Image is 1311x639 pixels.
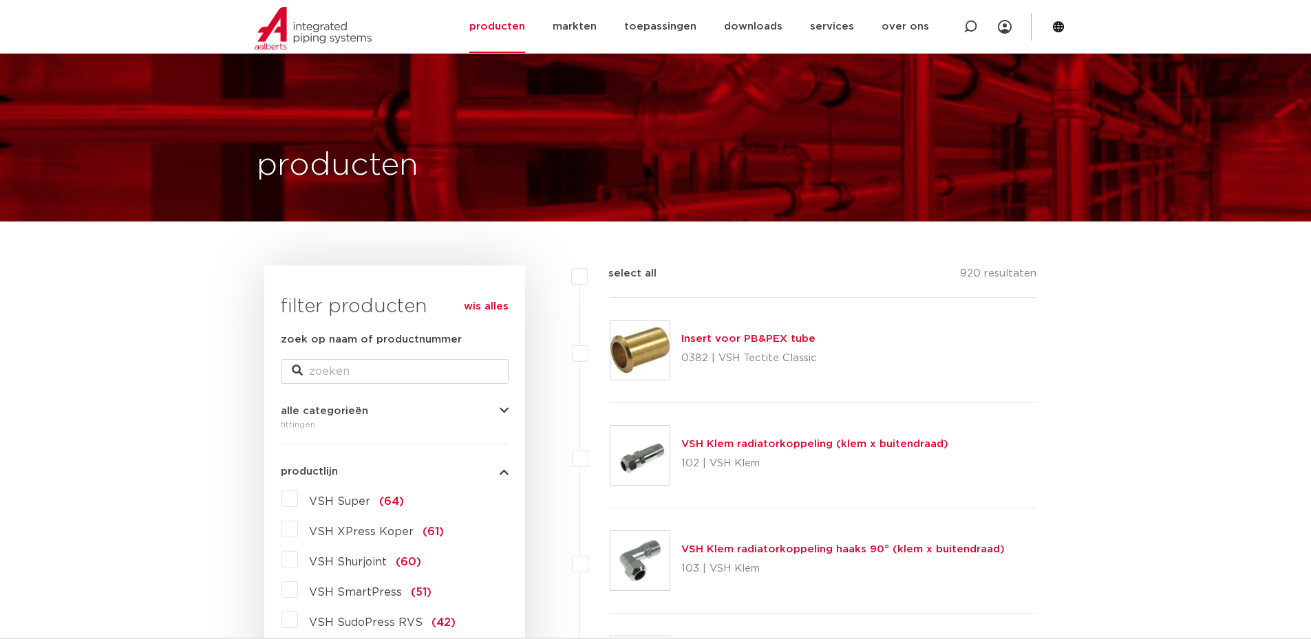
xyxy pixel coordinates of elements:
label: select all [588,266,657,282]
span: productlijn [281,466,338,477]
a: VSH Klem radiatorkoppeling haaks 90° (klem x buitendraad) [681,544,1005,554]
a: Insert voor PB&PEX tube [681,334,816,344]
h1: producten [257,144,418,188]
img: Thumbnail for VSH Klem radiatorkoppeling haaks 90° (klem x buitendraad) [610,531,670,590]
input: zoeken [281,359,509,384]
button: productlijn [281,466,509,477]
span: VSH SudoPress RVS [309,617,423,628]
span: (42) [431,617,456,628]
a: VSH Klem radiatorkoppeling (klem x buitendraad) [681,439,948,449]
span: (61) [423,526,444,537]
span: VSH XPress Koper [309,526,414,537]
p: 102 | VSH Klem [681,453,948,475]
p: 920 resultaten [960,266,1036,287]
p: 0382 | VSH Tectite Classic [681,347,817,369]
span: (60) [396,556,421,567]
h3: filter producten [281,293,509,321]
span: VSH Shurjoint [309,556,387,567]
span: VSH Super [309,496,370,507]
img: Thumbnail for Insert voor PB&PEX tube [610,321,670,380]
p: 103 | VSH Klem [681,558,1005,580]
button: alle categorieën [281,406,509,416]
label: zoek op naam of productnummer [281,332,462,348]
img: Thumbnail for VSH Klem radiatorkoppeling (klem x buitendraad) [610,426,670,485]
a: wis alles [464,299,509,315]
span: (51) [411,587,431,598]
div: fittingen [281,416,509,433]
span: alle categorieën [281,406,368,416]
span: (64) [379,496,404,507]
span: VSH SmartPress [309,587,402,598]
